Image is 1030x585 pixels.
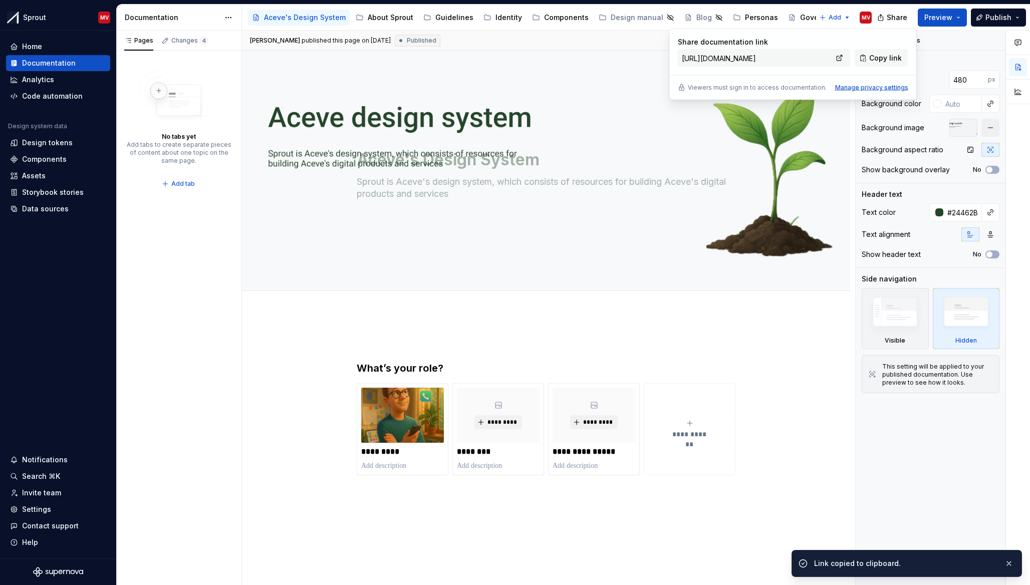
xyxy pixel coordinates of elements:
[23,13,46,23] div: Sprout
[872,9,914,27] button: Share
[495,13,522,23] div: Identity
[985,13,1011,23] span: Publish
[862,229,910,239] div: Text alignment
[6,151,110,167] a: Components
[6,534,110,550] button: Help
[941,95,982,113] input: Auto
[885,337,905,345] div: Visible
[355,174,733,202] textarea: Sprout is Aceve's design system, which consists of resources for building Aceve's digital product...
[988,76,995,84] p: px
[248,10,350,26] a: Aceve's Design System
[887,13,907,23] span: Share
[933,288,1000,349] div: Hidden
[696,13,712,23] div: Blog
[6,184,110,200] a: Storybook stories
[22,187,84,197] div: Storybook stories
[368,13,413,23] div: About Sprout
[352,10,417,26] a: About Sprout
[162,133,196,141] div: No tabs yet
[124,37,153,45] div: Pages
[862,99,921,109] div: Background color
[800,13,867,23] div: Governance Model
[680,10,727,26] a: Blog
[855,49,908,67] button: Copy link
[22,154,67,164] div: Components
[6,72,110,88] a: Analytics
[22,488,61,498] div: Invite team
[688,84,827,92] p: Viewers must sign in to access documentation.
[171,180,195,188] span: Add tab
[729,10,782,26] a: Personas
[357,361,735,375] h3: What’s your role?
[6,518,110,534] button: Contact support
[22,504,51,514] div: Settings
[22,91,83,101] div: Code automation
[6,201,110,217] a: Data sources
[6,468,110,484] button: Search ⌘K
[361,388,444,443] img: 53eb1a43-2f90-4776-aaed-b2fd30958388.png
[814,558,996,568] div: Link copied to clipboard.
[159,177,199,191] button: Add tab
[924,13,952,23] span: Preview
[419,10,477,26] a: Guidelines
[22,138,73,148] div: Design tokens
[125,13,219,23] div: Documentation
[943,203,982,221] input: Auto
[302,37,391,45] div: published this page on [DATE]
[8,122,67,130] div: Design system data
[869,53,902,63] span: Copy link
[200,37,208,45] span: 4
[973,166,981,174] label: No
[955,337,977,345] div: Hidden
[22,58,76,68] div: Documentation
[6,485,110,501] a: Invite team
[862,165,950,175] div: Show background overlay
[595,10,678,26] a: Design manual
[22,471,60,481] div: Search ⌘K
[22,42,42,52] div: Home
[22,455,68,465] div: Notifications
[479,10,526,26] a: Identity
[100,14,109,22] div: MV
[918,9,967,27] button: Preview
[611,13,663,23] div: Design manual
[971,9,1026,27] button: Publish
[528,10,593,26] a: Components
[882,363,993,387] div: This setting will be applied to your published documentation. Use preview to see how it looks.
[22,521,79,531] div: Contact support
[544,13,589,23] div: Components
[7,12,19,24] img: b6c2a6ff-03c2-4811-897b-2ef07e5e0e51.png
[6,88,110,104] a: Code automation
[6,452,110,468] button: Notifications
[22,171,46,181] div: Assets
[862,145,943,155] div: Background aspect ratio
[829,14,841,22] span: Add
[949,71,988,89] input: Auto
[862,288,929,349] div: Visible
[33,567,83,577] svg: Supernova Logo
[6,55,110,71] a: Documentation
[745,13,778,23] div: Personas
[816,11,854,25] button: Add
[862,249,921,259] div: Show header text
[2,7,114,28] button: SproutMV
[862,123,924,133] div: Background image
[248,8,814,28] div: Page tree
[6,501,110,517] a: Settings
[6,135,110,151] a: Design tokens
[171,37,208,45] div: Changes
[264,13,346,23] div: Aceve's Design System
[973,250,981,258] label: No
[784,10,871,26] a: Governance Model
[862,207,896,217] div: Text color
[6,168,110,184] a: Assets
[835,84,908,92] button: Manage privacy settings
[126,141,231,165] div: Add tabs to create separate pieces of content about one topic on the same page.
[22,537,38,547] div: Help
[435,13,473,23] div: Guidelines
[862,189,902,199] div: Header text
[862,274,917,284] div: Side navigation
[22,204,69,214] div: Data sources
